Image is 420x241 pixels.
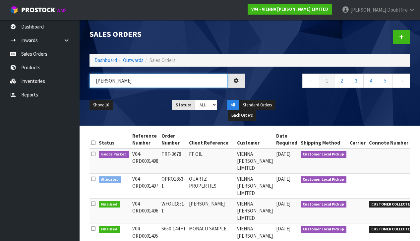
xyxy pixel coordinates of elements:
[363,74,378,88] a: 4
[160,149,187,174] td: TRF-3678
[369,201,414,208] span: CUSTOMER COLLECTED
[350,7,386,13] span: [PERSON_NAME]
[187,149,235,174] td: FF OIL
[228,110,256,121] button: Back Orders
[160,173,187,198] td: QPRO1853-1
[10,6,18,14] img: cube-alt.png
[392,74,410,88] a: →
[131,173,160,198] td: V04-ORD0001497
[99,176,121,183] span: Allocated
[320,74,334,88] a: 1
[187,173,235,198] td: QUARTZ PROPERTIES
[276,176,290,182] span: [DATE]
[276,225,290,232] span: [DATE]
[176,102,191,108] strong: Status:
[150,57,176,63] span: Sales Orders
[255,74,410,90] nav: Page navigation
[301,151,347,158] span: Customer Local Pickup
[90,100,113,110] button: Show: 10
[97,131,131,149] th: Status
[90,74,228,88] input: Search sales orders
[227,100,239,110] button: All
[276,151,290,157] span: [DATE]
[56,7,67,14] small: WMS
[160,199,187,223] td: WFOU1851-1
[99,151,129,158] span: Goods Packed
[276,201,290,207] span: [DATE]
[301,201,347,208] span: Customer Local Pickup
[349,74,364,88] a: 3
[187,199,235,223] td: [PERSON_NAME]
[369,226,414,233] span: CUSTOMER COLLECTED
[387,7,408,13] span: Doubtfire
[123,57,144,63] a: Outwards
[251,6,328,12] strong: V04 - VIENNA [PERSON_NAME] LIMITED
[99,201,120,208] span: Finalised
[367,131,416,149] th: Connote Number
[187,131,235,149] th: Client Reference
[235,199,274,223] td: VIENNA [PERSON_NAME] LIMITED
[235,149,274,174] td: VIENNA [PERSON_NAME] LIMITED
[301,226,347,233] span: Customer Local Pickup
[99,226,120,233] span: Finalised
[160,131,187,149] th: Order Number
[90,30,245,38] h1: Sales Orders
[235,173,274,198] td: VIENNA [PERSON_NAME] LIMITED
[131,149,160,174] td: V04-ORD0001498
[131,131,160,149] th: Reference Number
[302,74,320,88] a: ←
[274,131,299,149] th: Date Required
[348,131,367,149] th: Carrier
[334,74,349,88] a: 2
[239,100,275,110] button: Standard Orders
[21,6,55,14] span: ProStock
[131,199,160,223] td: V04-ORD0001496
[299,131,348,149] th: Shipping Method
[301,176,347,183] span: Customer Local Pickup
[378,74,393,88] a: 5
[94,57,117,63] a: Dashboard
[235,131,274,149] th: Customer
